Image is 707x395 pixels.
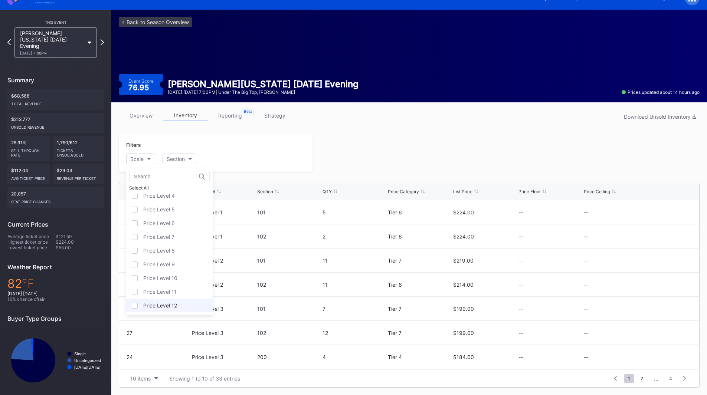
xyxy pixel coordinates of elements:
[143,302,177,309] div: Price Level 12
[143,247,175,254] div: Price Level 8
[169,375,240,382] div: Showing 1 to 10 of 33 entries
[143,220,175,226] div: Price Level 6
[129,185,210,191] div: Select All
[134,174,199,180] input: Search
[143,206,175,213] div: Price Level 5
[143,275,177,281] div: Price Level 10
[143,234,174,240] div: Price Level 7
[143,192,175,199] div: Price Level 4
[143,289,177,295] div: Price Level 11
[143,261,175,267] div: Price Level 9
